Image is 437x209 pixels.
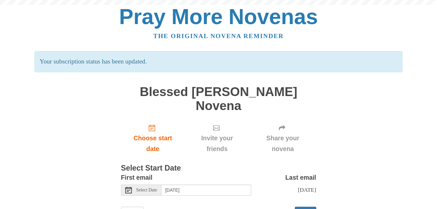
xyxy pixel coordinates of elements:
[119,5,318,29] a: Pray More Novenas
[121,85,316,113] h1: Blessed [PERSON_NAME] Novena
[285,172,316,183] label: Last email
[121,119,185,158] a: Choose start date
[298,187,316,193] span: [DATE]
[121,172,153,183] label: First email
[34,51,403,72] p: Your subscription status has been updated.
[121,164,316,173] h3: Select Start Date
[184,119,249,158] div: Click "Next" to confirm your start date first.
[191,133,243,154] span: Invite your friends
[128,133,178,154] span: Choose start date
[153,33,284,39] a: The original novena reminder
[136,188,157,192] span: Select Date
[256,133,310,154] span: Share your novena
[250,119,316,158] div: Click "Next" to confirm your start date first.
